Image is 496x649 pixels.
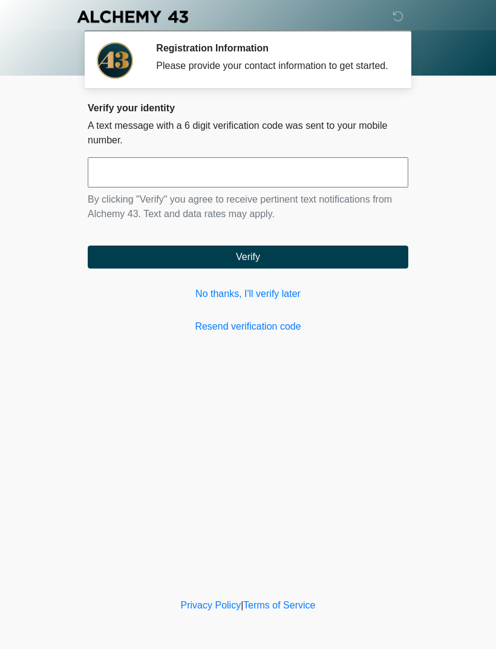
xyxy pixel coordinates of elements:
[181,600,241,610] a: Privacy Policy
[76,9,189,24] img: Alchemy 43 Logo
[97,42,133,79] img: Agent Avatar
[88,102,408,114] h2: Verify your identity
[88,246,408,269] button: Verify
[243,600,315,610] a: Terms of Service
[88,192,408,221] p: By clicking "Verify" you agree to receive pertinent text notifications from Alchemy 43. Text and ...
[88,119,408,148] p: A text message with a 6 digit verification code was sent to your mobile number.
[88,287,408,301] a: No thanks, I'll verify later
[156,42,390,54] h2: Registration Information
[156,59,390,73] div: Please provide your contact information to get started.
[88,319,408,334] a: Resend verification code
[241,600,243,610] a: |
